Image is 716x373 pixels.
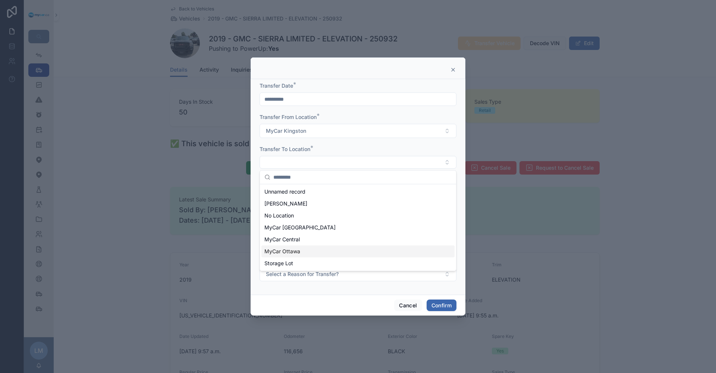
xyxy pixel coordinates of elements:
button: Confirm [427,300,456,311]
span: MyCar [GEOGRAPHIC_DATA] [264,224,336,231]
span: Select a Reason for Transfer? [266,270,339,278]
button: Select Button [260,267,456,281]
span: Transfer Date [260,82,293,89]
button: Select Button [260,156,456,169]
button: Select Button [260,124,456,138]
span: Transfer From Location [260,114,317,120]
span: MyCar Ottawa [264,248,300,255]
span: No Location [264,212,294,219]
span: [PERSON_NAME] [264,200,307,207]
span: Transfer To Location [260,146,310,152]
span: MyCar Central [264,236,300,243]
span: MyCar Kingston [266,127,306,135]
span: Unnamed record [264,188,305,195]
span: Storage Lot [264,260,293,267]
button: Cancel [394,300,422,311]
div: Suggestions [260,184,456,271]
